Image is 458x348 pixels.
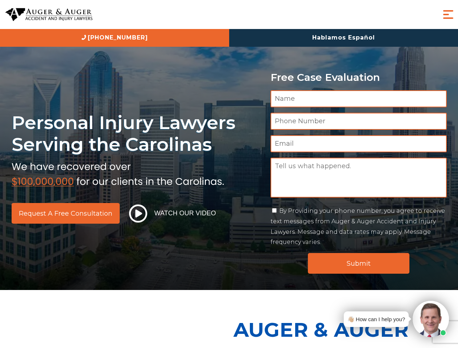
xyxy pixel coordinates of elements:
[234,312,454,348] p: Auger & Auger
[413,301,449,337] img: Intaker widget Avatar
[5,8,92,21] img: Auger & Auger Accident and Injury Lawyers Logo
[127,204,218,223] button: Watch Our Video
[308,253,409,274] input: Submit
[12,203,120,224] a: Request a Free Consultation
[12,159,224,187] img: sub text
[271,72,447,83] p: Free Case Evaluation
[12,112,262,156] h1: Personal Injury Lawyers Serving the Carolinas
[271,135,447,152] input: Email
[347,314,405,324] div: 👋🏼 How can I help you?
[271,113,447,130] input: Phone Number
[441,7,455,22] button: Menu
[19,210,112,217] span: Request a Free Consultation
[271,90,447,107] input: Name
[271,207,445,245] label: By Providing your phone number, you agree to receive text messages from Auger & Auger Accident an...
